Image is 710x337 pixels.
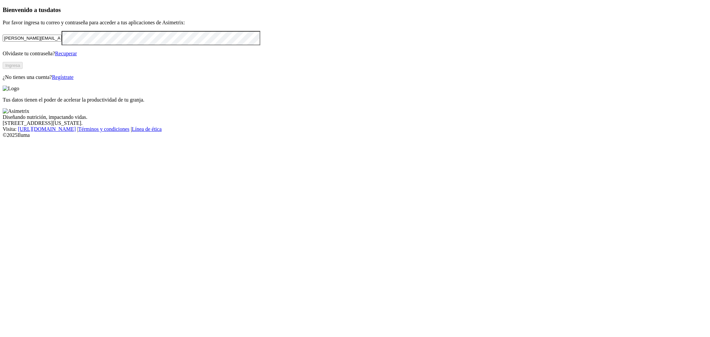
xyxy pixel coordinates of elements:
p: Olvidaste tu contraseña? [3,51,707,57]
a: Recuperar [55,51,77,56]
a: [URL][DOMAIN_NAME] [18,126,76,132]
p: Por favor ingresa tu correo y contraseña para acceder a tus aplicaciones de Asimetrix: [3,20,707,26]
img: Asimetrix [3,108,29,114]
div: Visita : | | [3,126,707,132]
p: Tus datos tienen el poder de acelerar la productividad de tu granja. [3,97,707,103]
img: Logo [3,86,19,92]
a: Línea de ética [132,126,162,132]
div: © 2025 Iluma [3,132,707,138]
button: Ingresa [3,62,23,69]
a: Regístrate [52,74,74,80]
div: Diseñando nutrición, impactando vidas. [3,114,707,120]
div: [STREET_ADDRESS][US_STATE]. [3,120,707,126]
h3: Bienvenido a tus [3,6,707,14]
a: Términos y condiciones [78,126,129,132]
p: ¿No tienes una cuenta? [3,74,707,80]
input: Tu correo [3,35,62,42]
span: datos [47,6,61,13]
